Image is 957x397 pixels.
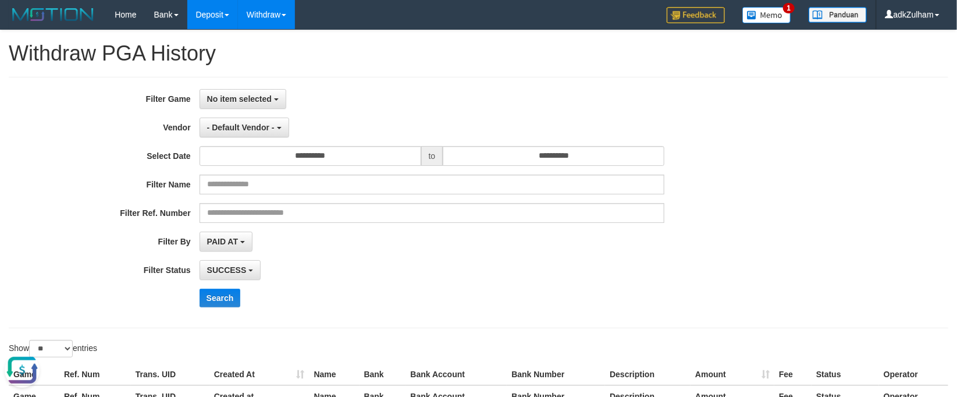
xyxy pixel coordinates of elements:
img: Feedback.jpg [667,7,725,23]
th: Name [309,364,360,385]
th: Amount [691,364,774,385]
button: Search [200,289,241,307]
span: SUCCESS [207,265,247,275]
span: 1 [783,3,795,13]
th: Description [605,364,691,385]
th: Status [812,364,879,385]
button: No item selected [200,89,286,109]
span: - Default Vendor - [207,123,275,132]
span: PAID AT [207,237,238,246]
select: Showentries [29,340,73,357]
button: PAID AT [200,232,252,251]
button: - Default Vendor - [200,118,289,137]
label: Show entries [9,340,97,357]
th: Operator [879,364,948,385]
th: Fee [774,364,812,385]
th: Trans. UID [131,364,209,385]
button: Open LiveChat chat widget [5,5,40,40]
span: No item selected [207,94,272,104]
th: Ref. Num [59,364,131,385]
th: Bank Account [406,364,507,385]
span: to [421,146,443,166]
th: Bank Number [507,364,605,385]
img: Button%20Memo.svg [742,7,791,23]
button: SUCCESS [200,260,261,280]
img: panduan.png [809,7,867,23]
th: Bank [360,364,406,385]
img: MOTION_logo.png [9,6,97,23]
th: Created At [209,364,309,385]
h1: Withdraw PGA History [9,42,948,65]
